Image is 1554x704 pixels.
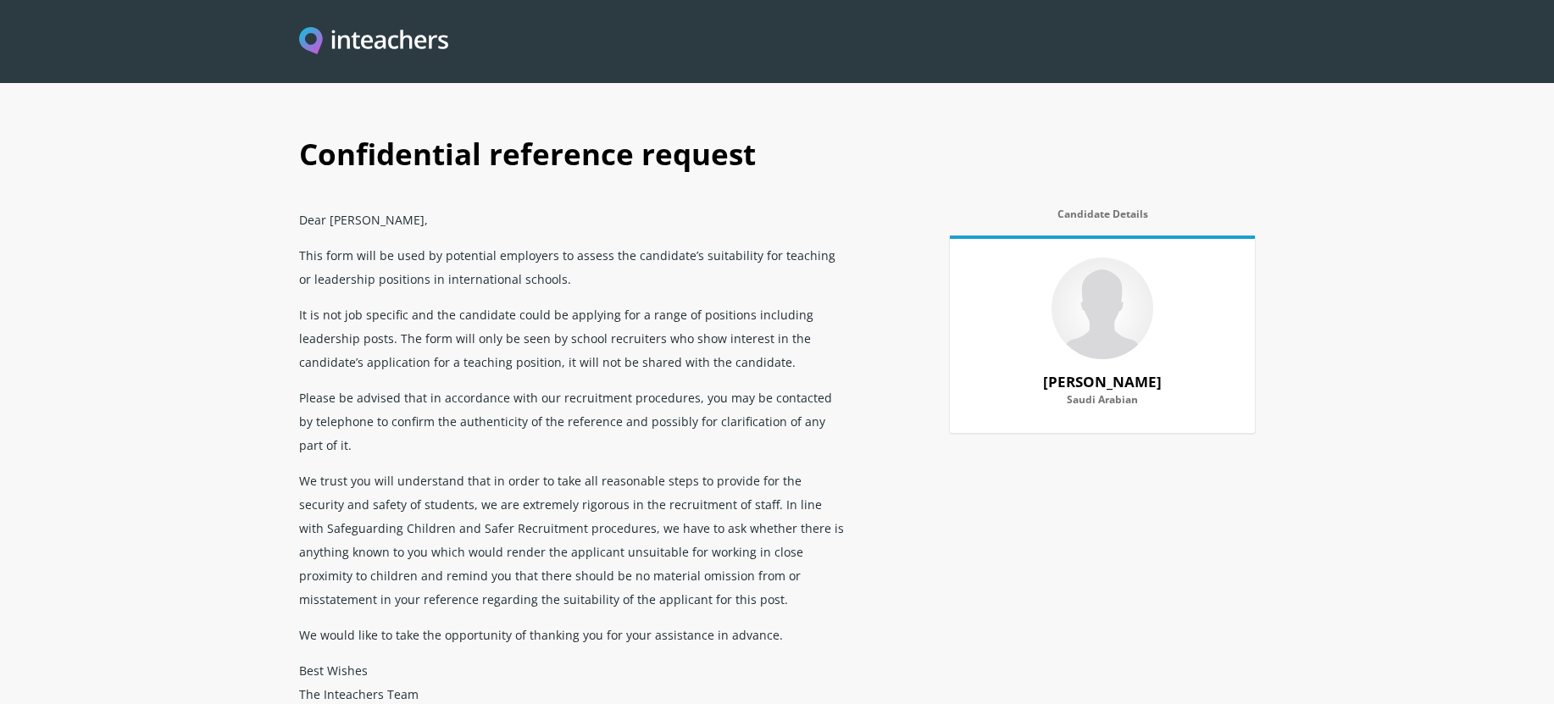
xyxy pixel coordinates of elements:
img: Inteachers [299,27,448,57]
label: Candidate Details [950,208,1255,230]
h1: Confidential reference request [299,119,1255,202]
p: It is not job specific and the candidate could be applying for a range of positions including lea... [299,297,848,380]
p: This form will be used by potential employers to assess the candidate’s suitability for teaching ... [299,237,848,297]
strong: [PERSON_NAME] [1043,372,1162,391]
img: 79218 [1052,258,1153,359]
p: Please be advised that in accordance with our recruitment procedures, you may be contacted by tel... [299,380,848,463]
p: Dear [PERSON_NAME], [299,202,848,237]
p: We trust you will understand that in order to take all reasonable steps to provide for the securi... [299,463,848,617]
label: Saudi Arabian [970,394,1235,416]
a: Visit this site's homepage [299,27,448,57]
p: We would like to take the opportunity of thanking you for your assistance in advance. [299,617,848,652]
